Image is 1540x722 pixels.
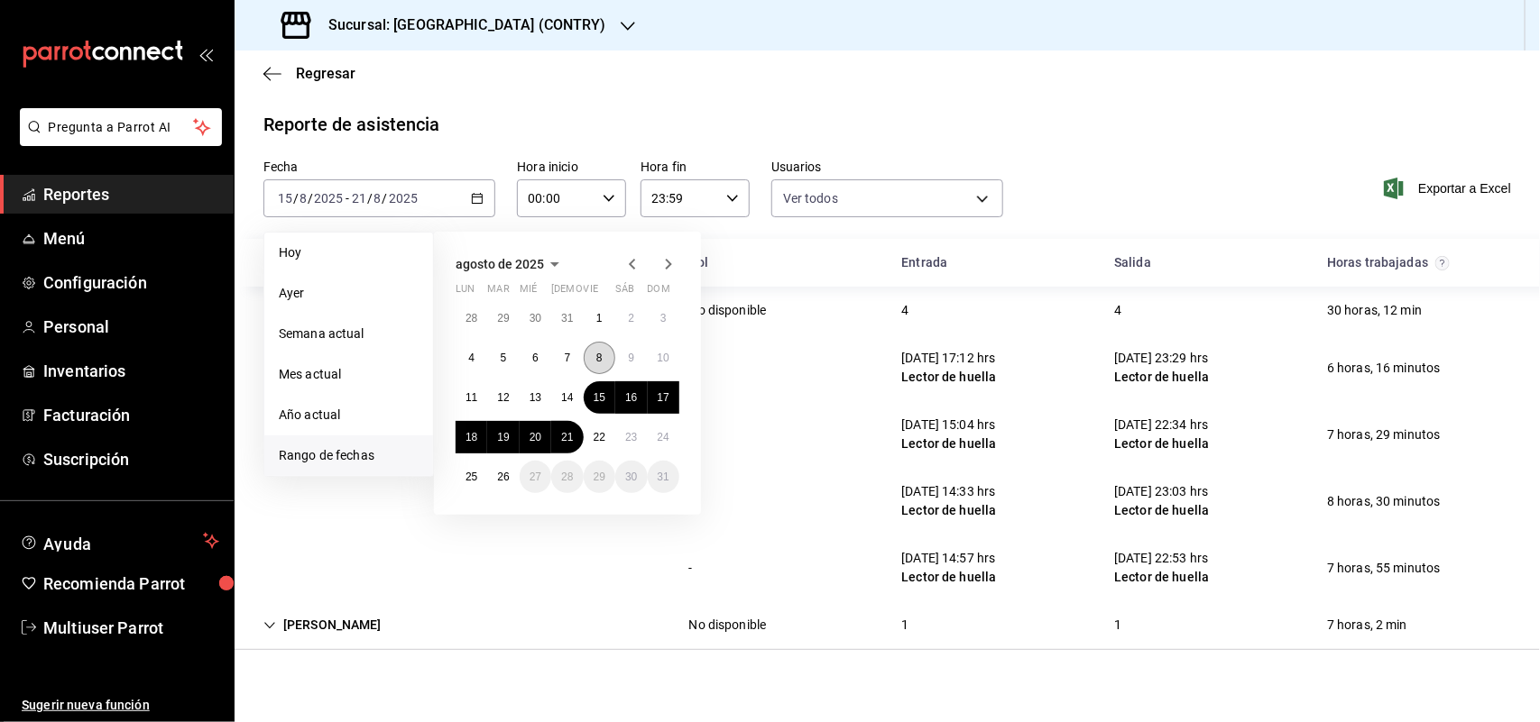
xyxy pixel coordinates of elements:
abbr: jueves [551,283,658,302]
button: 4 de agosto de 2025 [456,342,487,374]
abbr: 19 de agosto de 2025 [497,431,509,443]
abbr: 26 de agosto de 2025 [497,471,509,483]
abbr: viernes [584,283,598,302]
span: Facturación [43,403,219,427]
button: 16 de agosto de 2025 [615,381,647,414]
span: Personal [43,315,219,339]
div: [DATE] 15:04 hrs [901,416,996,434]
div: Cell [1100,342,1223,394]
abbr: 4 de agosto de 2025 [468,352,475,364]
abbr: domingo [648,283,670,302]
abbr: sábado [615,283,634,302]
button: Regresar [263,65,355,82]
div: - [689,559,693,578]
span: Ver todos [783,189,838,207]
button: 1 de agosto de 2025 [584,302,615,334]
span: Recomienda Parrot [43,571,219,596]
button: 6 de agosto de 2025 [520,342,551,374]
div: Lector de huella [1114,368,1209,387]
div: Lector de huella [901,568,996,587]
span: Regresar [296,65,355,82]
div: [DATE] 14:57 hrs [901,549,996,568]
div: Cell [1100,542,1223,594]
div: Lector de huella [1114,568,1209,587]
button: 7 de agosto de 2025 [551,342,583,374]
div: Cell [1313,552,1455,585]
span: Ayuda [43,530,196,552]
input: -- [373,191,383,206]
div: Row [235,401,1540,468]
abbr: 14 de agosto de 2025 [561,391,573,404]
div: HeadCell [1100,246,1313,279]
div: Cell [1313,352,1455,385]
div: Head [235,239,1540,287]
div: Lector de huella [901,501,996,520]
label: Hora fin [641,161,750,174]
button: 25 de agosto de 2025 [456,461,487,493]
abbr: 29 de julio de 2025 [497,312,509,324]
abbr: 2 de agosto de 2025 [628,312,634,324]
button: 24 de agosto de 2025 [648,421,679,453]
div: Lector de huella [1114,434,1209,453]
abbr: martes [487,283,509,302]
button: 13 de agosto de 2025 [520,381,551,414]
button: 10 de agosto de 2025 [648,342,679,374]
div: Cell [1100,294,1136,327]
button: 28 de agosto de 2025 [551,461,583,493]
div: [DATE] 22:34 hrs [1114,416,1209,434]
span: Exportar a Excel [1388,178,1511,199]
a: Pregunta a Parrot AI [13,131,222,150]
input: -- [351,191,367,206]
label: Hora inicio [517,161,626,174]
abbr: 8 de agosto de 2025 [596,352,603,364]
div: Cell [1100,408,1223,461]
button: 18 de agosto de 2025 [456,421,487,453]
abbr: 21 de agosto de 2025 [561,431,573,443]
button: 11 de agosto de 2025 [456,381,487,414]
button: 15 de agosto de 2025 [584,381,615,414]
abbr: 6 de agosto de 2025 [532,352,539,364]
div: Cell [249,608,396,642]
abbr: 28 de agosto de 2025 [561,471,573,483]
div: Lector de huella [1114,501,1209,520]
span: / [293,191,299,206]
span: Inventarios [43,359,219,383]
abbr: 24 de agosto de 2025 [658,431,669,443]
abbr: 17 de agosto de 2025 [658,391,669,404]
div: Row [235,601,1540,650]
div: Cell [1100,475,1223,527]
span: / [308,191,313,206]
div: HeadCell [887,246,1100,279]
abbr: 3 de agosto de 2025 [660,312,667,324]
div: [DATE] 23:03 hrs [1114,482,1209,501]
abbr: 1 de agosto de 2025 [596,312,603,324]
abbr: 30 de agosto de 2025 [625,471,637,483]
abbr: 7 de agosto de 2025 [565,352,571,364]
button: 29 de julio de 2025 [487,302,519,334]
div: Lector de huella [901,368,996,387]
span: Ayer [279,284,419,303]
div: Cell [249,294,396,327]
span: / [367,191,373,206]
div: Cell [1100,608,1136,642]
label: Usuarios [771,161,1003,174]
abbr: 30 de julio de 2025 [530,312,541,324]
abbr: 9 de agosto de 2025 [628,352,634,364]
div: Cell [887,542,1010,594]
span: Reportes [43,182,219,206]
div: Cell [887,342,1010,394]
abbr: 22 de agosto de 2025 [594,431,605,443]
span: Rango de fechas [279,446,419,465]
button: 30 de julio de 2025 [520,302,551,334]
div: HeadCell [1313,246,1526,279]
abbr: 16 de agosto de 2025 [625,391,637,404]
abbr: 23 de agosto de 2025 [625,431,637,443]
abbr: 31 de agosto de 2025 [658,471,669,483]
button: 14 de agosto de 2025 [551,381,583,414]
div: Container [235,239,1540,650]
abbr: 12 de agosto de 2025 [497,391,509,404]
div: Row [235,287,1540,334]
div: Cell [887,294,923,327]
button: 17 de agosto de 2025 [648,381,679,414]
button: 29 de agosto de 2025 [584,461,615,493]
